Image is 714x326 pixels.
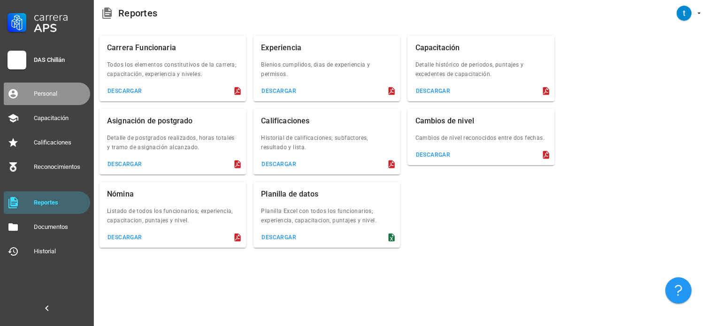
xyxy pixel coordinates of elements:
[100,36,246,101] div: Carrera Funcionaria
[103,158,146,171] button: descargar
[34,223,86,231] div: Documentos
[34,56,86,64] div: DAS Chillán
[257,158,300,171] button: descargar
[100,109,246,174] div: Asignación de postgrado
[34,248,86,255] div: Historial
[4,131,90,154] a: Calificaciones
[34,139,86,146] div: Calificaciones
[415,152,450,158] div: descargar
[4,156,90,178] a: Reconocimientos
[253,60,400,84] div: Bienios cumplidos, dias de experiencia y permisos.
[107,161,142,167] div: descargar
[34,163,86,171] div: Reconocimientos
[107,109,192,133] div: Asignación de postgrado
[34,199,86,206] div: Reportes
[261,88,296,94] div: descargar
[411,84,454,98] button: descargar
[261,109,309,133] div: Calificaciones
[100,133,246,158] div: Detalle de postgrados realizados, horas totales y tramo de asignación alcanzado.
[261,182,318,206] div: Planilla de datos
[107,234,142,241] div: descargar
[407,133,554,148] div: Cambios de nivel reconocidos entre dos fechas.
[103,231,146,244] button: descargar
[257,84,300,98] button: descargar
[118,8,157,18] div: Reportes
[253,182,400,248] div: Planilla de datos
[100,206,246,231] div: Listado de todos los funcionarios; experiencia, capacitacion, puntajes y nivel.
[253,133,400,158] div: Historial de calificaciones; subfactores, resultado y lista.
[4,191,90,214] a: Reportes
[407,36,554,101] div: Capacitación
[415,109,474,133] div: Cambios de nivel
[107,36,176,60] div: Carrera Funcionaria
[407,60,554,84] div: Detalle histórico de periodos, puntajes y excedentes de capacitación.
[676,6,691,21] div: avatar
[415,88,450,94] div: descargar
[107,182,134,206] div: Nómina
[4,83,90,105] a: Personal
[261,161,296,167] div: descargar
[257,231,300,244] button: descargar
[261,234,296,241] div: descargar
[4,216,90,238] a: Documentos
[253,36,400,101] div: Experiencia
[4,240,90,263] a: Historial
[411,148,454,161] button: descargar
[261,36,301,60] div: Experiencia
[253,206,400,231] div: Planilla Excel con todos los funcionarios; experiencia, capacitacion, puntajes y nivel.
[415,36,460,60] div: Capacitación
[34,90,86,98] div: Personal
[407,109,554,165] div: Cambios de nivel
[100,182,246,248] div: Nómina
[253,109,400,174] div: Calificaciones
[107,88,142,94] div: descargar
[34,11,86,23] div: Carrera
[4,107,90,129] a: Capacitación
[100,60,246,84] div: Todos los elementos constitutivos de la carrera; capacitación, experiencia y niveles.
[34,114,86,122] div: Capacitación
[34,23,86,34] div: APS
[103,84,146,98] button: descargar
